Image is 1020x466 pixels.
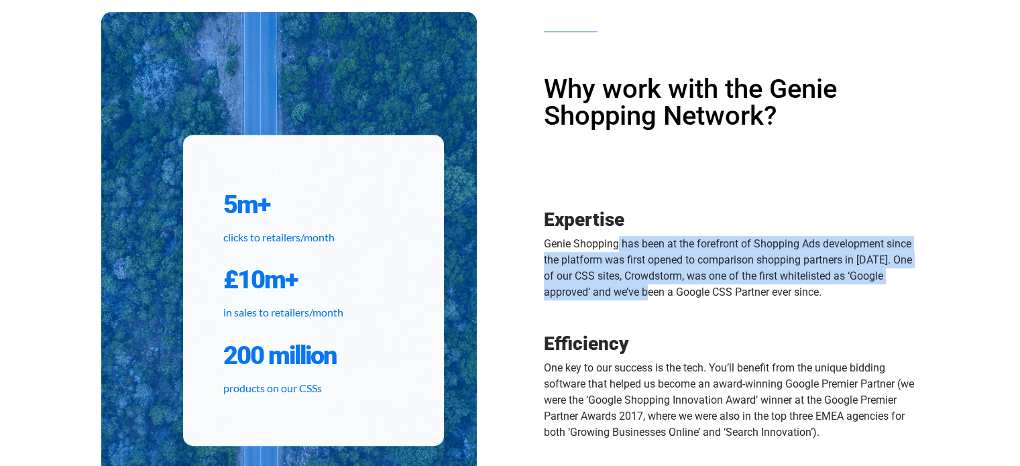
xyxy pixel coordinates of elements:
[544,236,919,300] p: Genie Shopping has been at the forefront of Shopping Ads development since the platform was first...
[223,229,404,245] p: clicks to retailers/month
[544,333,629,355] span: Efficiency
[544,209,624,231] span: Expertise
[223,264,404,296] h2: £10m+
[544,76,919,129] h1: Why work with the Genie Shopping Network?
[223,380,404,396] p: products on our CSSs
[223,339,404,371] h2: 200 million
[223,304,404,321] p: in sales to retailers/month
[544,360,919,441] p: One key to our success is the tech. You’ll benefit from the unique bidding software that helped u...
[223,188,404,221] h2: 5m+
